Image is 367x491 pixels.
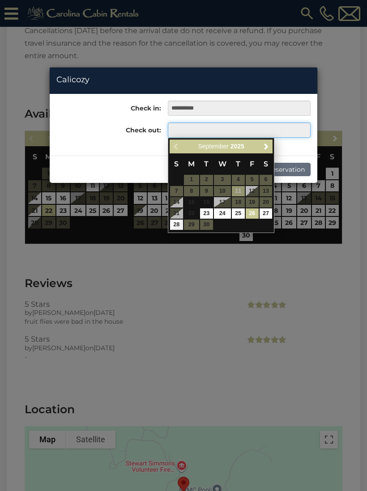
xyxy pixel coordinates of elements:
[213,197,231,208] td: Checkout must be after start date
[204,160,209,168] span: Tuesday
[260,208,273,219] a: 27
[245,208,259,219] td: $238
[183,197,200,208] td: Checkout must be after start date
[174,160,179,168] span: Sunday
[50,101,161,113] label: Check in:
[246,208,259,219] a: 26
[170,219,183,230] td: $190
[56,74,311,86] h4: Calicozy
[245,186,259,197] td: Checkout must be after start date
[214,208,231,219] a: 24
[218,160,226,168] span: Wednesday
[184,208,199,219] span: 22
[232,186,245,196] span: 11
[232,208,245,219] a: 25
[200,197,213,207] span: 16
[198,143,228,150] span: September
[200,197,213,208] td: Checkout must be after start date
[50,123,161,135] label: Check out:
[243,163,311,176] button: Make Reservation
[188,160,195,168] span: Monday
[214,197,231,207] span: 17
[236,160,240,168] span: Thursday
[213,208,231,219] td: $165
[230,143,244,150] span: 2025
[263,143,270,150] span: Next
[170,220,183,230] a: 28
[183,208,200,219] td: Checkout must be after start date
[264,160,268,168] span: Saturday
[231,186,245,197] td: Checkout must be after start date
[250,160,254,168] span: Friday
[200,208,213,219] td: $165
[184,197,199,207] span: 15
[231,208,245,219] td: $185
[246,186,259,196] span: 12
[200,208,213,219] a: 23
[259,208,273,219] td: $209
[260,141,272,152] a: Next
